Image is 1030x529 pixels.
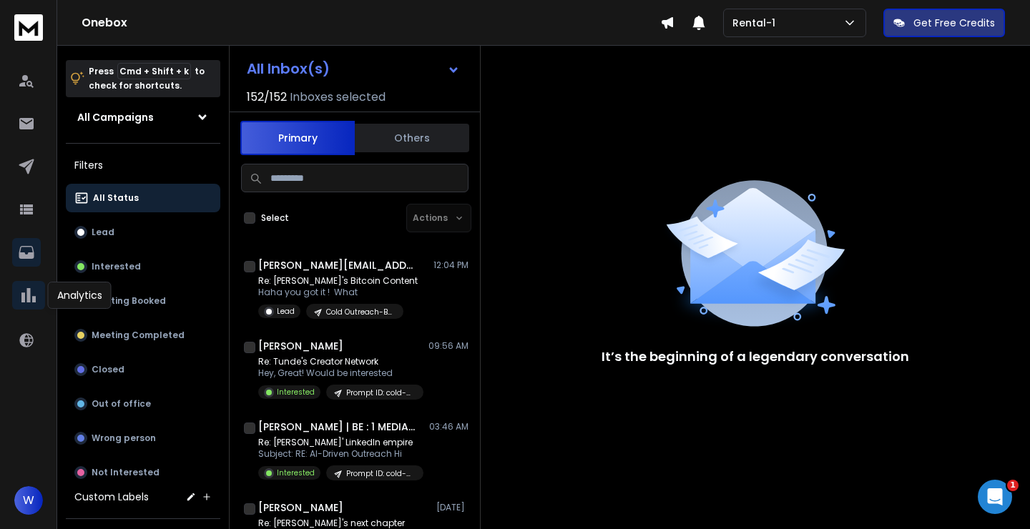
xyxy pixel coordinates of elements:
p: Subject: RE: AI-Driven Outreach Hi [258,448,423,460]
button: Get Free Credits [883,9,1005,37]
h3: Custom Labels [74,490,149,504]
p: Press to check for shortcuts. [89,64,205,93]
p: All Status [93,192,139,204]
span: Cmd + Shift + k [117,63,191,79]
button: Primary [240,121,355,155]
button: All Status [66,184,220,212]
button: Meeting Completed [66,321,220,350]
p: [DATE] [436,502,469,513]
button: Wrong person [66,424,220,453]
label: Select [261,212,289,224]
p: Out of office [92,398,151,410]
button: Others [355,122,469,154]
button: Lead [66,218,220,247]
span: 152 / 152 [247,89,287,106]
p: It’s the beginning of a legendary conversation [602,347,909,367]
button: All Campaigns [66,103,220,132]
button: Out of office [66,390,220,418]
h1: [PERSON_NAME] [258,339,343,353]
span: 1 [1007,480,1019,491]
p: Hey, Great! Would be interested [258,367,423,379]
button: Meeting Booked [66,287,220,315]
button: Not Interested [66,458,220,487]
p: 09:56 AM [428,340,469,352]
button: All Inbox(s) [235,54,471,83]
p: 12:04 PM [433,259,469,271]
p: Re: [PERSON_NAME]'s Bitcoin Content [258,275,418,287]
p: Re: [PERSON_NAME]' LinkedIn empire [258,437,423,448]
p: Interested [92,261,141,272]
p: Wrong person [92,432,156,444]
h1: All Inbox(s) [247,61,330,76]
button: W [14,486,43,515]
h3: Inboxes selected [290,89,386,106]
img: logo [14,14,43,41]
h1: Onebox [82,14,660,31]
p: Re: [PERSON_NAME]'s next chapter [258,518,430,529]
p: Re: Tunde's Creator Network [258,356,423,367]
p: Haha you got it ! What [258,287,418,298]
p: Lead [92,227,114,238]
p: Rental-1 [732,16,781,30]
p: Interested [277,468,315,478]
div: Analytics [48,282,112,309]
button: Interested [66,252,220,281]
p: Closed [92,364,124,375]
p: 03:46 AM [429,421,469,432]
p: Lead [277,306,295,317]
h1: All Campaigns [77,110,154,124]
p: Meeting Booked [92,295,166,307]
h3: Filters [66,155,220,175]
p: Cold Outreach-B7 (12/08) [326,307,395,317]
h1: [PERSON_NAME][EMAIL_ADDRESS][DOMAIN_NAME] [258,258,416,272]
h1: [PERSON_NAME] [258,500,343,515]
p: Get Free Credits [913,16,995,30]
p: Meeting Completed [92,330,185,341]
h1: [PERSON_NAME] | BE : 1 MEDIA ™ [258,420,416,434]
p: Not Interested [92,467,160,478]
p: Prompt ID: cold-ai-reply-b7 (cold outreach) (11/08) [346,468,415,479]
iframe: Intercom live chat [978,480,1012,514]
p: Prompt ID: cold-ai-reply-b5 (cold outreach) (11/08) [346,387,415,398]
button: Closed [66,355,220,384]
p: Interested [277,387,315,397]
